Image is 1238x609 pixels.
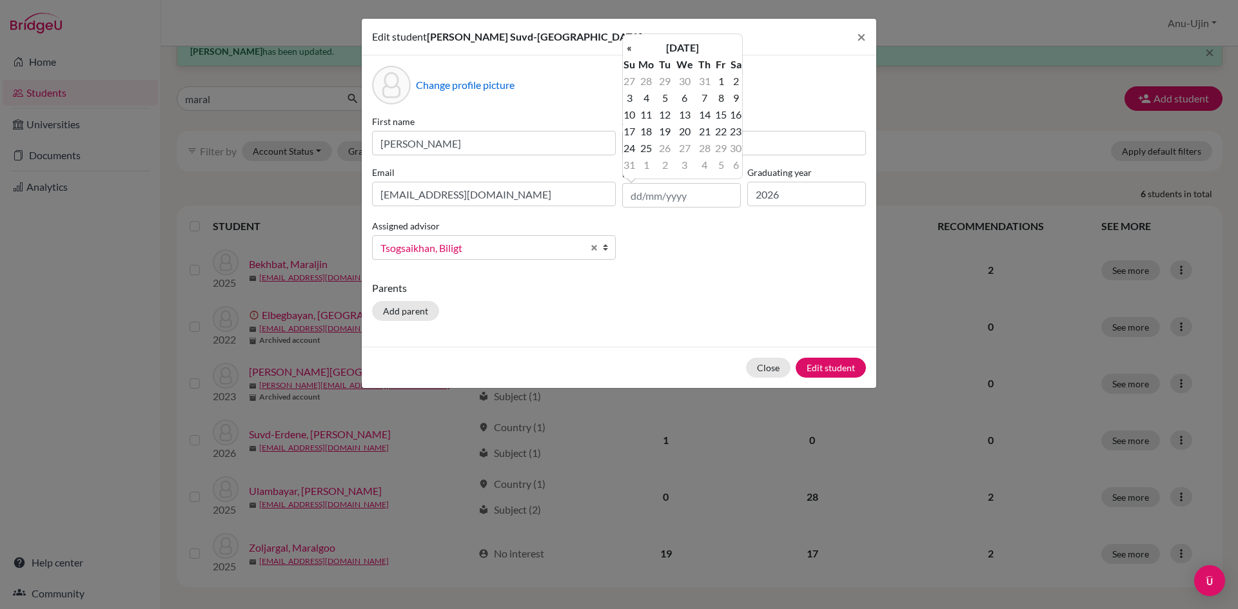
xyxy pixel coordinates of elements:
td: 18 [636,123,657,140]
span: Tsogsaikhan, Biligt [380,240,583,256]
td: 24 [623,140,636,157]
th: Th [696,56,712,73]
td: 9 [729,90,742,106]
th: Sa [729,56,742,73]
button: Add parent [372,301,439,321]
div: Profile picture [372,66,411,104]
button: Edit student [796,358,866,378]
td: 3 [623,90,636,106]
td: 5 [657,90,673,106]
td: 13 [673,106,696,123]
span: Edit student [372,30,427,43]
td: 27 [673,140,696,157]
td: 31 [623,157,636,173]
td: 28 [636,73,657,90]
label: Graduating year [747,166,866,179]
td: 19 [657,123,673,140]
td: 17 [623,123,636,140]
th: Fr [713,56,729,73]
button: Close [847,19,876,55]
td: 30 [673,73,696,90]
td: 3 [673,157,696,173]
div: Open Intercom Messenger [1194,565,1225,596]
td: 29 [713,140,729,157]
button: Close [746,358,791,378]
td: 2 [729,73,742,90]
label: Email [372,166,616,179]
td: 1 [636,157,657,173]
td: 7 [696,90,712,106]
th: We [673,56,696,73]
td: 4 [636,90,657,106]
th: [DATE] [636,39,729,56]
span: × [857,27,866,46]
td: 14 [696,106,712,123]
th: « [623,39,636,56]
td: 15 [713,106,729,123]
td: 21 [696,123,712,140]
td: 23 [729,123,742,140]
label: Surname [622,115,866,128]
td: 25 [636,140,657,157]
th: Mo [636,56,657,73]
th: Su [623,56,636,73]
td: 22 [713,123,729,140]
p: Parents [372,280,866,296]
td: 27 [623,73,636,90]
td: 31 [696,73,712,90]
td: 20 [673,123,696,140]
span: [PERSON_NAME] Suvd-[GEOGRAPHIC_DATA] [427,30,642,43]
td: 6 [729,157,742,173]
th: Tu [657,56,673,73]
td: 16 [729,106,742,123]
input: dd/mm/yyyy [622,183,741,208]
label: Assigned advisor [372,219,440,233]
td: 26 [657,140,673,157]
td: 12 [657,106,673,123]
td: 28 [696,140,712,157]
td: 6 [673,90,696,106]
label: First name [372,115,616,128]
td: 2 [657,157,673,173]
td: 11 [636,106,657,123]
td: 5 [713,157,729,173]
td: 30 [729,140,742,157]
td: 8 [713,90,729,106]
td: 10 [623,106,636,123]
td: 4 [696,157,712,173]
td: 29 [657,73,673,90]
td: 1 [713,73,729,90]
